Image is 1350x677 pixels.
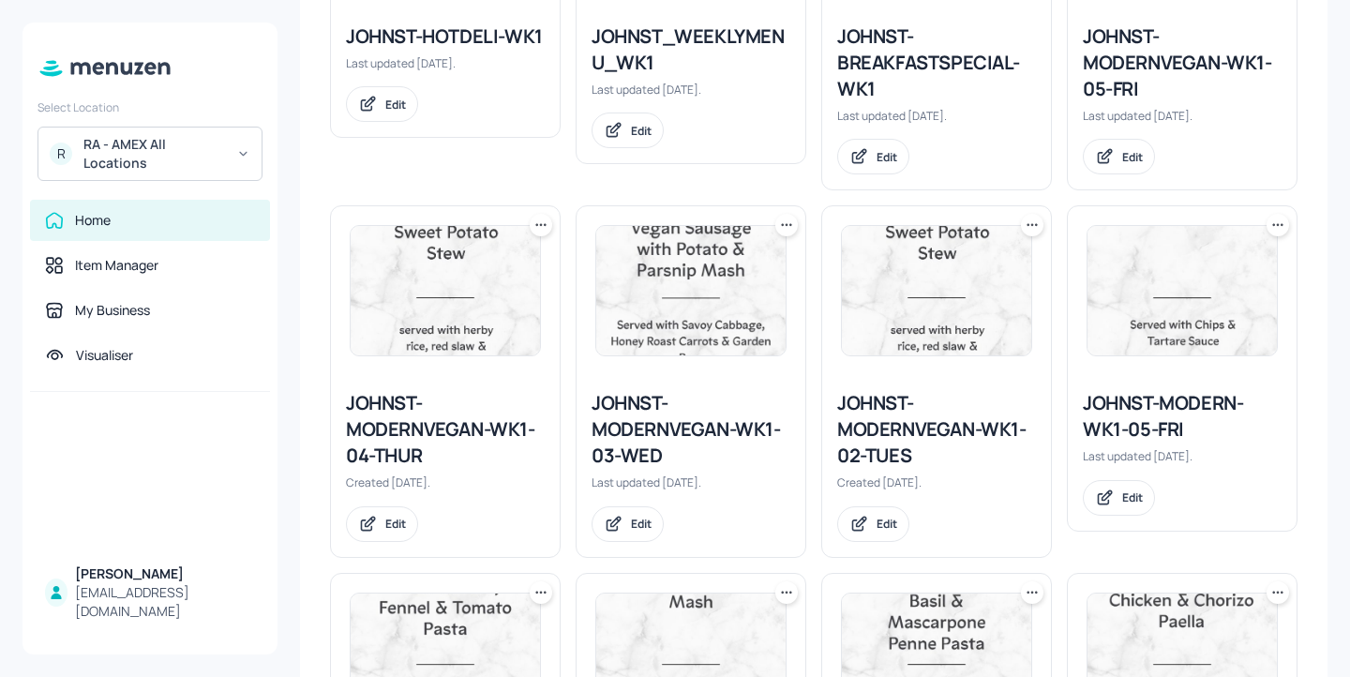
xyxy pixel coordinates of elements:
div: JOHNST-MODERNVEGAN-WK1-04-THUR [346,390,545,469]
img: 2025-10-01-1759315941187biu6gowgh47.jpeg [596,226,786,355]
div: JOHNST-BREAKFASTSPECIAL-WK1 [837,23,1036,102]
div: Edit [877,516,897,532]
div: Last updated [DATE]. [346,55,545,71]
div: Edit [631,123,652,139]
div: Edit [385,97,406,113]
div: Last updated [DATE]. [837,108,1036,124]
div: Edit [631,516,652,532]
div: [EMAIL_ADDRESS][DOMAIN_NAME] [75,583,255,621]
div: Last updated [DATE]. [592,474,790,490]
div: Home [75,211,111,230]
img: 2025-07-04-175162616697529bbquj4vgi.jpeg [1087,226,1277,355]
div: My Business [75,301,150,320]
div: RA - AMEX All Locations [83,135,225,173]
div: Visualiser [76,346,133,365]
div: JOHNST-HOTDELI-WK1 [346,23,545,50]
div: Last updated [DATE]. [592,82,790,98]
div: Edit [1122,149,1143,165]
div: Created [DATE]. [346,474,545,490]
div: JOHNST_WEEKLYMENU_WK1 [592,23,790,76]
div: JOHNST-MODERNVEGAN-WK1-02-TUES [837,390,1036,469]
img: 2024-12-09-1733708813417hkbsys2ne6t.jpeg [842,226,1031,355]
div: Created [DATE]. [837,474,1036,490]
div: R [50,143,72,165]
div: Edit [385,516,406,532]
div: JOHNST-MODERNVEGAN-WK1-05-FRI [1083,23,1282,102]
div: Last updated [DATE]. [1083,108,1282,124]
div: Item Manager [75,256,158,275]
div: Select Location [37,99,262,115]
div: Edit [877,149,897,165]
div: [PERSON_NAME] [75,564,255,583]
div: JOHNST-MODERN-WK1-05-FRI [1083,390,1282,443]
img: 2024-12-09-1733708813417hkbsys2ne6t.jpeg [351,226,540,355]
div: Edit [1122,489,1143,505]
div: JOHNST-MODERNVEGAN-WK1-03-WED [592,390,790,469]
div: Last updated [DATE]. [1083,448,1282,464]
